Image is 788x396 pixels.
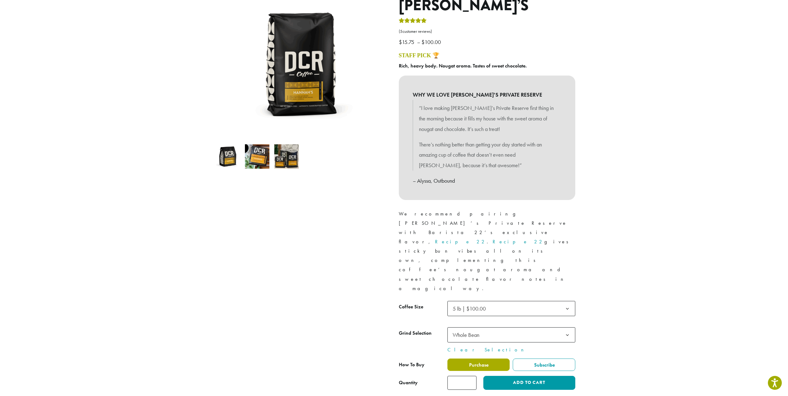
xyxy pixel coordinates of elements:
b: WHY WE LOVE [PERSON_NAME]'S PRIVATE RESERVE [413,89,561,100]
p: “I love making [PERSON_NAME]’s Private Reserve first thing in the morning because it fills my hou... [419,103,555,134]
img: Hannah's - Image 3 [274,144,299,169]
bdi: 100.00 [421,38,442,46]
span: Whole Bean [447,327,575,342]
span: 5 lb | $100.00 [447,301,575,316]
span: 5 lb | $100.00 [453,305,486,312]
bdi: 15.75 [399,38,416,46]
span: Purchase [468,362,489,368]
span: Whole Bean [453,331,479,338]
label: Coffee Size [399,302,447,311]
label: Grind Selection [399,329,447,338]
p: There’s nothing better than getting your day started with an amazing cup of coffee that doesn’t e... [419,139,555,171]
a: (5customer reviews) [399,28,575,35]
img: Hannah's - Image 2 [245,144,269,169]
a: Recipe 22 [493,238,544,245]
a: Clear Selection [447,346,575,354]
p: – Alyssa, Outbound [413,176,561,186]
a: Recipe 22 [435,238,487,245]
a: STAFF PICK 🏆 [399,52,439,59]
span: How To Buy [399,361,424,368]
span: $ [399,38,402,46]
span: Subscribe [533,362,555,368]
b: Rich, heavy body. Nougat aroma. Tastes of sweet chocolate. [399,63,527,69]
img: Hannah's [216,144,240,169]
span: – [417,38,420,46]
div: Quantity [399,379,418,386]
p: We recommend pairing [PERSON_NAME]’s Private Reserve with Barista 22’s exclusive flavor, . gives ... [399,209,575,293]
input: Product quantity [447,376,477,390]
span: 5 lb | $100.00 [450,302,492,315]
button: Add to cart [483,376,575,390]
div: Rated 5.00 out of 5 [399,17,427,26]
span: $ [421,38,424,46]
span: Whole Bean [450,329,485,341]
span: 5 [400,29,403,34]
